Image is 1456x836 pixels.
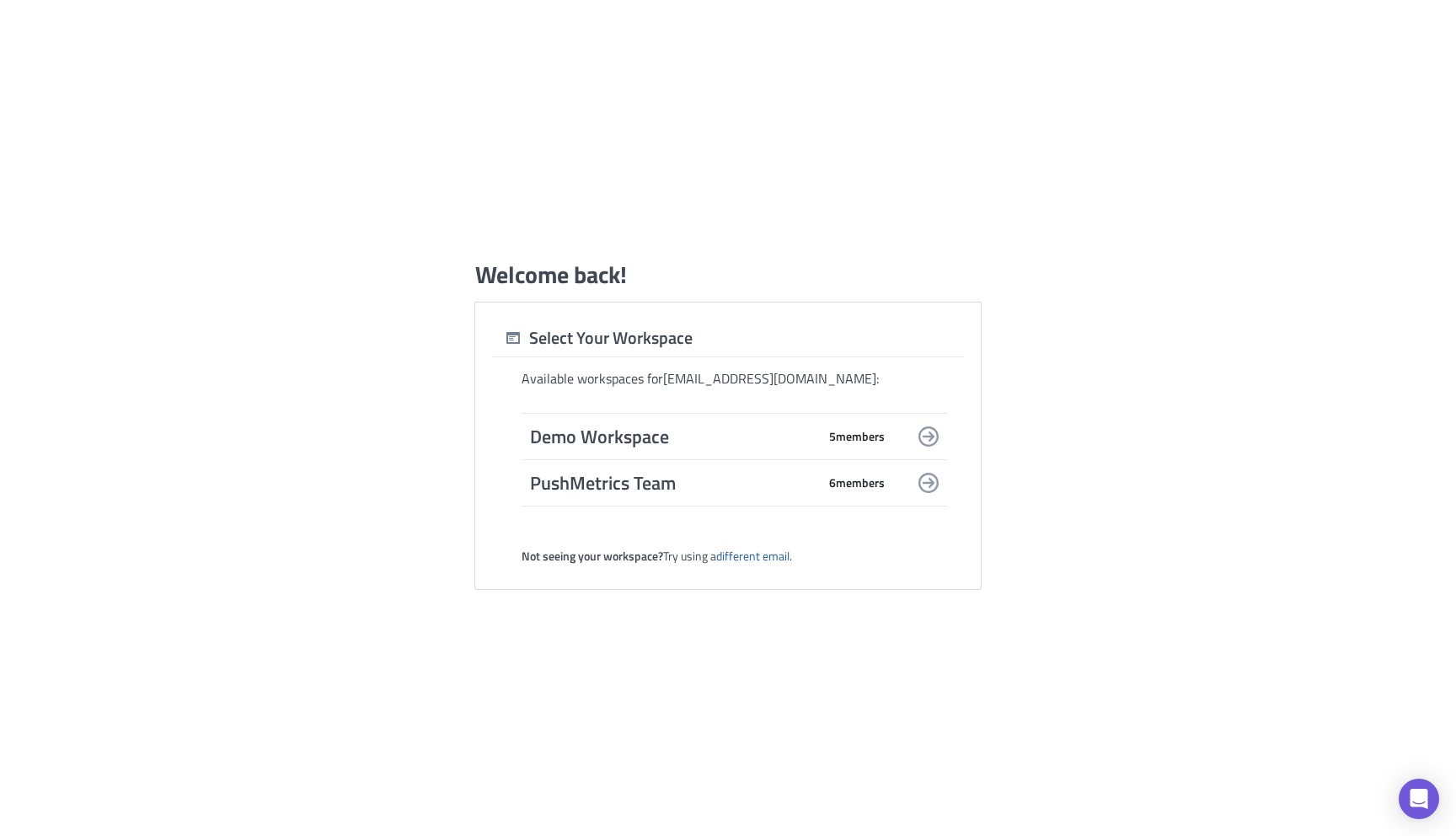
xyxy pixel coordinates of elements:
[530,425,816,448] span: Demo Workspace
[475,260,627,290] h1: Welcome back!
[522,549,947,564] div: Try using a .
[716,547,790,565] a: different email
[829,475,885,490] span: 6 member s
[1399,779,1439,819] div: Open Intercom Messenger
[829,429,885,444] span: 5 member s
[492,327,693,349] div: Select Your Workspace
[530,471,816,495] span: PushMetrics Team
[522,547,663,565] strong: Not seeing your workspace?
[522,370,947,388] div: Available workspaces for [EMAIL_ADDRESS][DOMAIN_NAME] :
